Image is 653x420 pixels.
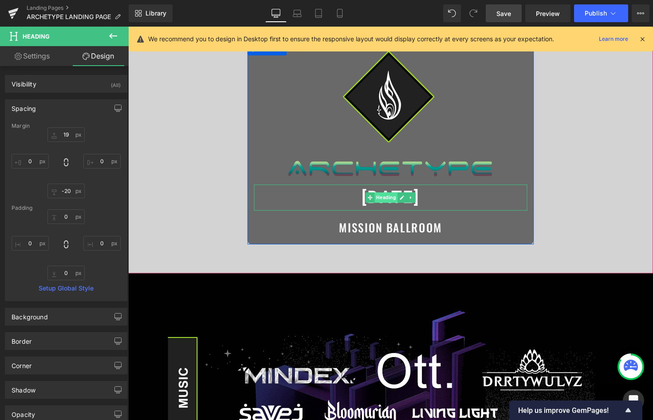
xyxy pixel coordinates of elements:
[496,9,511,18] span: Save
[47,209,85,224] input: 0
[536,9,560,18] span: Preview
[12,236,49,251] input: 0
[464,4,482,22] button: Redo
[150,16,162,30] a: Expand / Collapse
[518,405,633,416] button: Show survey - Help us improve GemPages!
[12,406,35,418] div: Opacity
[66,46,130,66] a: Design
[47,266,85,280] input: 0
[265,4,287,22] a: Desktop
[585,10,607,17] span: Publish
[47,127,85,142] input: 0
[83,154,121,169] input: 0
[518,406,623,415] span: Help us improve GemPages!
[329,4,350,22] a: Mobile
[12,333,31,345] div: Border
[595,34,632,44] a: Learn more
[239,164,298,185] span: [DATE]
[146,9,166,17] span: Library
[308,4,329,22] a: Tablet
[12,100,36,112] div: Spacing
[134,16,150,30] span: Row
[148,34,554,44] p: We recommend you to design in Desktop first to ensure the responsive layout would display correct...
[12,205,121,211] div: Padding
[12,285,121,292] a: Setup Global Style
[27,4,129,12] a: Landing Pages
[12,381,35,394] div: Shadow
[285,169,294,180] a: Expand / Collapse
[129,4,173,22] a: New Library
[574,4,628,22] button: Publish
[12,308,48,321] div: Background
[252,169,275,180] span: Heading
[12,123,121,129] div: Margin
[27,13,111,20] span: ARCHETYPE LANDING PAGE
[12,154,49,169] input: 0
[12,357,31,369] div: Corner
[525,4,570,22] a: Preview
[443,4,461,22] button: Undo
[623,390,644,411] div: Open Intercom Messenger
[632,4,649,22] button: More
[111,75,121,90] div: (All)
[287,4,308,22] a: Laptop
[23,33,50,40] span: Heading
[47,184,85,198] input: 0
[216,196,321,214] span: MISSION BALLROOM
[12,75,36,88] div: Visibility
[83,236,121,251] input: 0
